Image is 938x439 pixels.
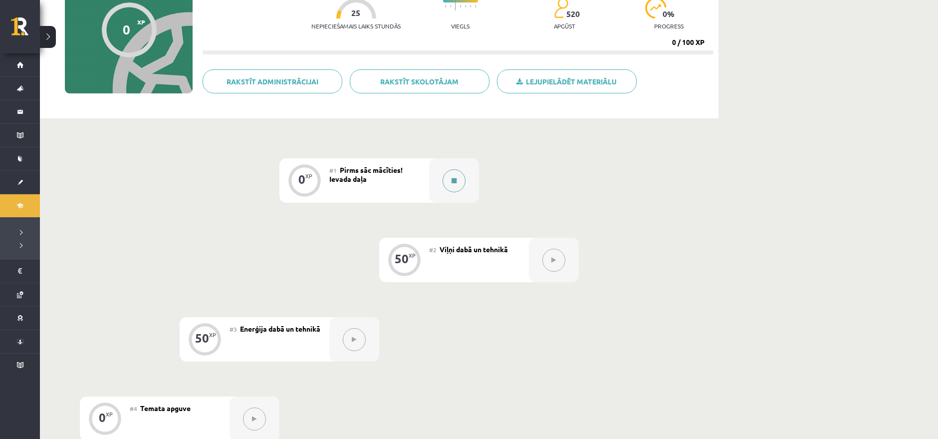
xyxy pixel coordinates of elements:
img: icon-short-line-57e1e144782c952c97e751825c79c345078a6d821885a25fce030b3d8c18986b.svg [465,5,466,7]
p: Nepieciešamais laiks stundās [311,22,401,29]
span: #4 [130,405,137,413]
a: Lejupielādēt materiālu [497,69,637,93]
p: Viegls [451,22,469,29]
div: XP [209,332,216,338]
img: icon-short-line-57e1e144782c952c97e751825c79c345078a6d821885a25fce030b3d8c18986b.svg [460,5,461,7]
p: progress [654,22,684,29]
img: icon-short-line-57e1e144782c952c97e751825c79c345078a6d821885a25fce030b3d8c18986b.svg [475,5,476,7]
p: apgūst [554,22,575,29]
div: 0 [99,413,106,422]
div: 50 [395,254,409,263]
a: Rakstīt administrācijai [203,69,342,93]
a: Rakstīt skolotājam [350,69,489,93]
span: 25 [352,8,361,17]
div: XP [409,253,416,258]
span: Viļņi dabā un tehnikā [440,245,508,254]
img: icon-short-line-57e1e144782c952c97e751825c79c345078a6d821885a25fce030b3d8c18986b.svg [445,5,446,7]
span: 520 [566,9,580,18]
div: 0 [298,175,305,184]
div: XP [106,412,113,417]
span: Temata apguve [140,404,191,413]
img: icon-short-line-57e1e144782c952c97e751825c79c345078a6d821885a25fce030b3d8c18986b.svg [470,5,471,7]
a: Rīgas 1. Tālmācības vidusskola [11,17,40,42]
span: #3 [230,325,237,333]
span: #2 [429,246,437,254]
div: 50 [195,334,209,343]
img: icon-short-line-57e1e144782c952c97e751825c79c345078a6d821885a25fce030b3d8c18986b.svg [450,5,451,7]
span: Enerģija dabā un tehnikā [240,324,320,333]
span: XP [137,18,145,25]
span: 0 % [663,9,675,18]
span: Pirms sāc mācīties! Ievada daļa [329,165,403,183]
div: XP [305,173,312,179]
div: 0 [123,22,130,37]
span: #1 [329,166,337,174]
